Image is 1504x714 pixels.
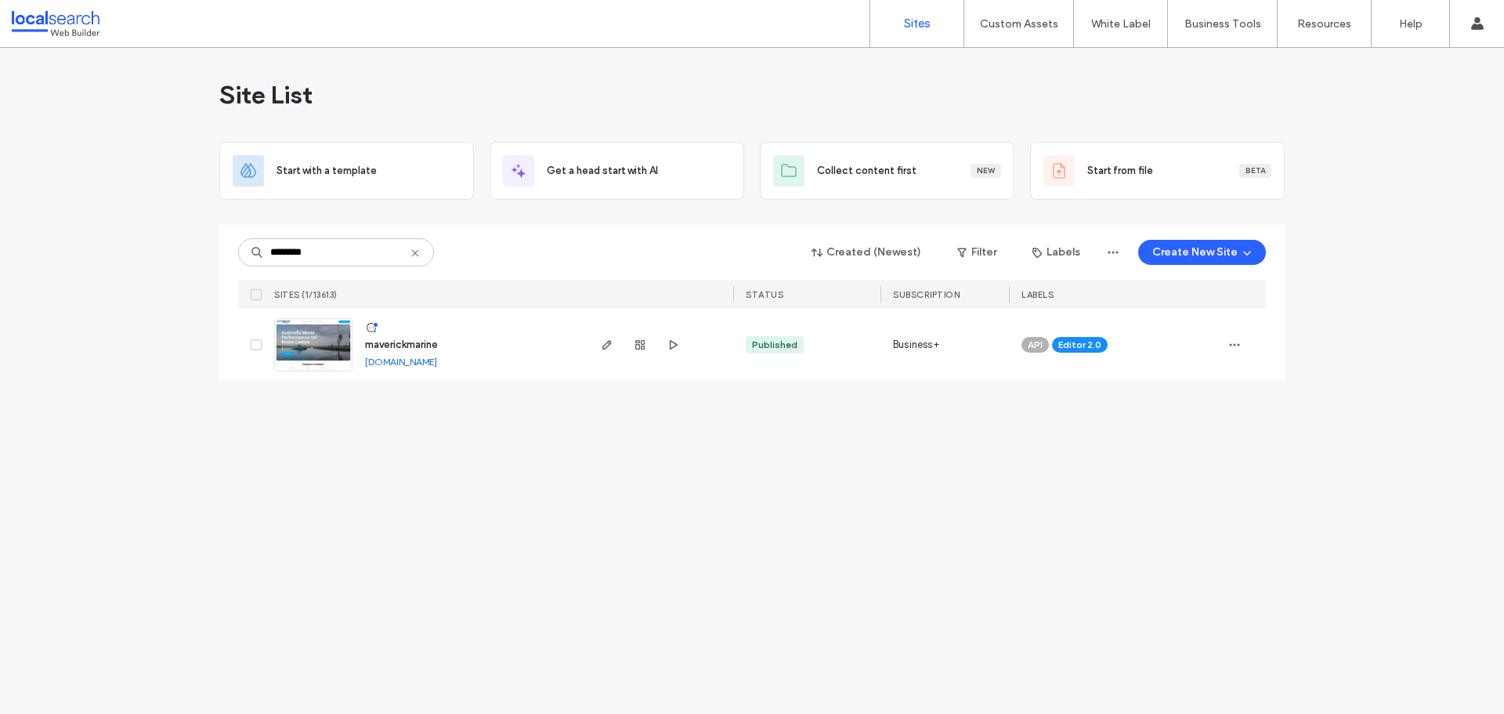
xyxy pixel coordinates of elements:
[817,163,916,179] span: Collect content first
[1030,142,1285,200] div: Start from fileBeta
[752,338,797,352] div: Published
[1138,240,1266,265] button: Create New Site
[277,163,377,179] span: Start with a template
[971,164,1001,178] div: New
[746,289,783,300] span: STATUS
[893,289,960,300] span: Subscription
[893,337,939,353] span: Business+
[1058,338,1101,352] span: Editor 2.0
[1091,17,1151,31] label: White Label
[798,240,935,265] button: Created (Newest)
[274,289,338,300] span: SITES (1/13613)
[904,16,931,31] label: Sites
[1184,17,1261,31] label: Business Tools
[490,142,744,200] div: Get a head start with AI
[1399,17,1423,31] label: Help
[1239,164,1271,178] div: Beta
[1087,163,1153,179] span: Start from file
[365,356,437,368] a: [DOMAIN_NAME]
[1297,17,1351,31] label: Resources
[547,163,658,179] span: Get a head start with AI
[942,240,1012,265] button: Filter
[760,142,1014,200] div: Collect content firstNew
[365,339,438,350] a: maverickmarine
[980,17,1058,31] label: Custom Assets
[1028,338,1043,352] span: API
[1021,289,1054,300] span: LABELS
[1018,240,1094,265] button: Labels
[219,79,313,111] span: Site List
[219,142,474,200] div: Start with a template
